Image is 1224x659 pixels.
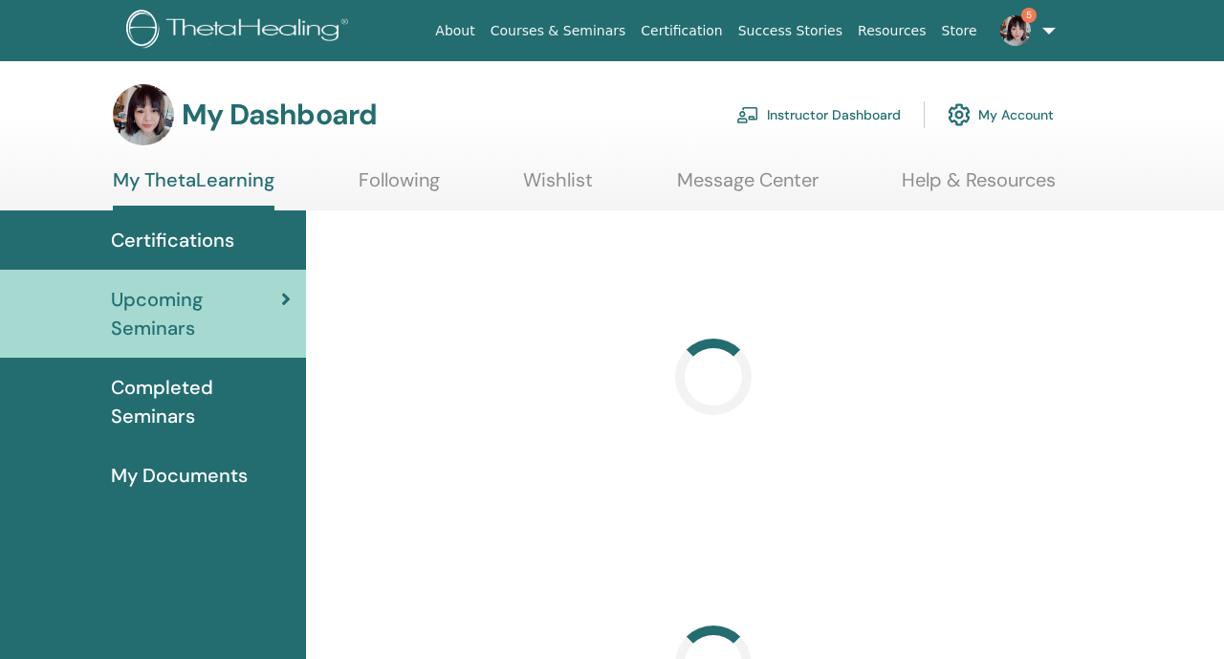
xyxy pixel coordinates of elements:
[126,10,355,53] img: logo.png
[111,373,291,430] span: Completed Seminars
[523,168,593,206] a: Wishlist
[731,13,850,49] a: Success Stories
[359,168,440,206] a: Following
[736,106,759,123] img: chalkboard-teacher.svg
[736,94,901,136] a: Instructor Dashboard
[111,226,234,254] span: Certifications
[483,13,634,49] a: Courses & Seminars
[633,13,730,49] a: Certification
[111,285,281,342] span: Upcoming Seminars
[948,94,1054,136] a: My Account
[902,168,1056,206] a: Help & Resources
[850,13,934,49] a: Resources
[113,168,274,210] a: My ThetaLearning
[677,168,819,206] a: Message Center
[113,84,174,145] img: default.jpg
[1000,15,1031,46] img: default.jpg
[934,13,985,49] a: Store
[111,461,248,490] span: My Documents
[427,13,482,49] a: About
[1021,8,1037,23] span: 5
[948,99,971,131] img: cog.svg
[182,98,377,132] h3: My Dashboard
